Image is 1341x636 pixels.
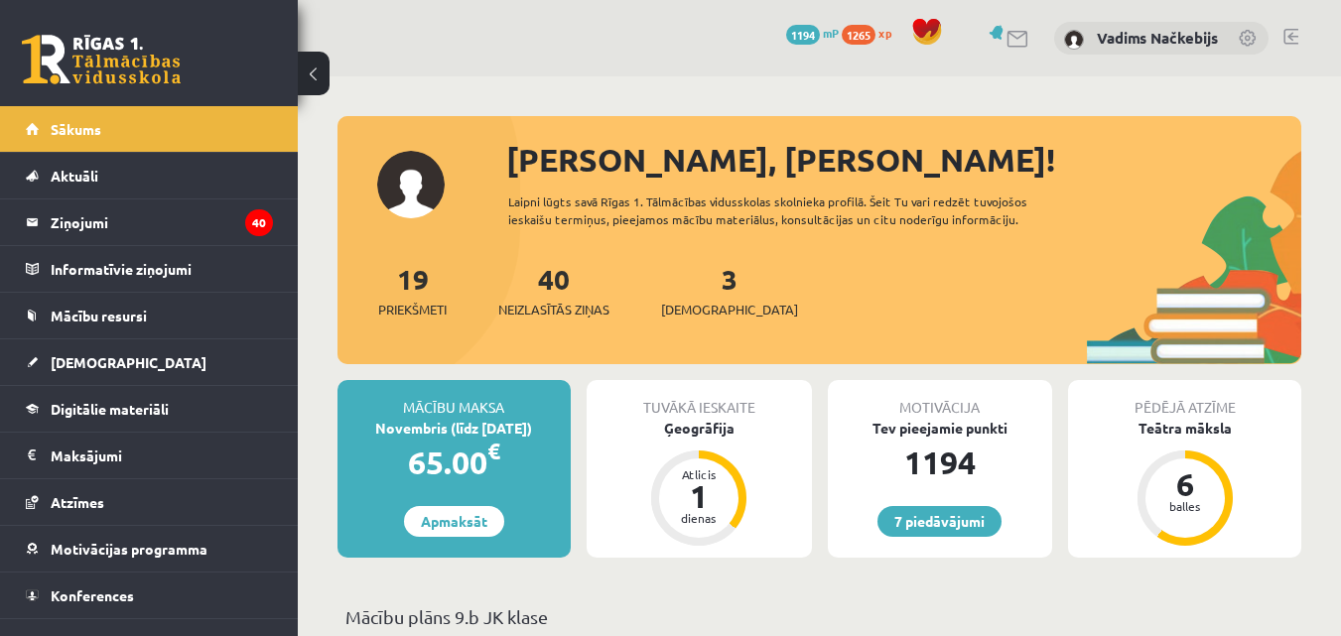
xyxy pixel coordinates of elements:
[587,418,812,439] div: Ģeogrāfija
[26,106,273,152] a: Sākums
[51,400,169,418] span: Digitālie materiāli
[587,418,812,549] a: Ģeogrāfija Atlicis 1 dienas
[669,512,729,524] div: dienas
[661,261,798,319] a: 3[DEMOGRAPHIC_DATA]
[842,25,901,41] a: 1265 xp
[26,572,273,618] a: Konferences
[26,153,273,198] a: Aktuāli
[1064,30,1084,50] img: Vadims Načkebijs
[51,120,101,138] span: Sākums
[26,526,273,572] a: Motivācijas programma
[26,246,273,292] a: Informatīvie ziņojumi
[26,479,273,525] a: Atzīmes
[877,506,1002,537] a: 7 piedāvājumi
[378,300,447,319] span: Priekšmeti
[26,386,273,432] a: Digitālie materiāli
[51,246,273,292] legend: Informatīvie ziņojumi
[51,493,104,511] span: Atzīmes
[498,261,609,319] a: 40Neizlasītās ziņas
[51,307,147,324] span: Mācību resursi
[51,586,134,604] span: Konferences
[786,25,839,41] a: 1194 mP
[345,603,1293,630] p: Mācību plāns 9.b JK klase
[51,433,273,478] legend: Maksājumi
[506,136,1301,184] div: [PERSON_NAME], [PERSON_NAME]!
[1068,380,1301,418] div: Pēdējā atzīme
[878,25,891,41] span: xp
[661,300,798,319] span: [DEMOGRAPHIC_DATA]
[669,480,729,512] div: 1
[786,25,820,45] span: 1194
[508,192,1087,228] div: Laipni lūgts savā Rīgas 1. Tālmācības vidusskolas skolnieka profilā. Šeit Tu vari redzēt tuvojošo...
[1068,418,1301,549] a: Teātra māksla 6 balles
[1097,28,1218,48] a: Vadims Načkebijs
[1155,468,1215,500] div: 6
[51,199,273,245] legend: Ziņojumi
[842,25,875,45] span: 1265
[587,380,812,418] div: Tuvākā ieskaite
[337,418,571,439] div: Novembris (līdz [DATE])
[378,261,447,319] a: 19Priekšmeti
[487,437,500,465] span: €
[337,439,571,486] div: 65.00
[404,506,504,537] a: Apmaksāt
[26,433,273,478] a: Maksājumi
[828,380,1053,418] div: Motivācija
[26,293,273,338] a: Mācību resursi
[51,167,98,185] span: Aktuāli
[337,380,571,418] div: Mācību maksa
[1155,500,1215,512] div: balles
[26,339,273,385] a: [DEMOGRAPHIC_DATA]
[51,540,207,558] span: Motivācijas programma
[1068,418,1301,439] div: Teātra māksla
[22,35,181,84] a: Rīgas 1. Tālmācības vidusskola
[26,199,273,245] a: Ziņojumi40
[823,25,839,41] span: mP
[828,418,1053,439] div: Tev pieejamie punkti
[51,353,206,371] span: [DEMOGRAPHIC_DATA]
[498,300,609,319] span: Neizlasītās ziņas
[245,209,273,236] i: 40
[828,439,1053,486] div: 1194
[669,468,729,480] div: Atlicis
